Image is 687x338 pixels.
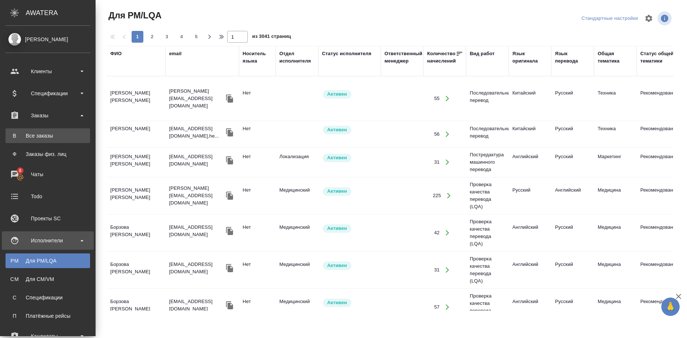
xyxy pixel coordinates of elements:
[664,299,677,314] span: 🙏
[276,257,318,283] td: Медицинский
[440,155,455,170] button: Открыть работы
[440,127,455,142] button: Открыть работы
[6,110,90,121] div: Заказы
[509,183,551,209] td: Русский
[594,257,637,283] td: Медицина
[551,257,594,283] td: Русский
[239,121,276,147] td: Нет
[6,213,90,224] div: Проекты SC
[110,50,122,57] div: ФИО
[169,153,224,168] p: [EMAIL_ADDRESS][DOMAIN_NAME]
[6,191,90,202] div: Todo
[2,209,94,228] a: Проекты SC
[640,50,676,65] div: Статус общей тематики
[169,298,224,313] p: [EMAIL_ADDRESS][DOMAIN_NAME]
[327,262,347,269] p: Активен
[176,33,187,40] span: 4
[440,300,455,315] button: Открыть работы
[6,235,90,246] div: Исполнители
[466,252,509,288] td: Проверка качества перевода (LQA)
[6,290,90,305] a: ССпецификации
[239,257,276,283] td: Нет
[433,192,441,199] div: 225
[594,121,637,147] td: Техника
[169,224,224,238] p: [EMAIL_ADDRESS][DOMAIN_NAME]
[169,125,224,140] p: [EMAIL_ADDRESS][DOMAIN_NAME],he...
[224,93,235,104] button: Скопировать
[107,220,165,246] td: Борзова [PERSON_NAME]
[637,121,679,147] td: Рекомендован
[551,149,594,175] td: Русский
[190,31,202,43] button: 5
[327,154,347,161] p: Активен
[322,50,371,57] div: Статус исполнителя
[509,86,551,111] td: Китайский
[224,225,235,236] button: Скопировать
[594,183,637,209] td: Медицина
[14,167,26,174] span: 8
[169,185,224,207] p: [PERSON_NAME][EMAIL_ADDRESS][DOMAIN_NAME]
[9,312,86,320] div: Платёжные рейсы
[637,86,679,111] td: Рекомендован
[637,294,679,320] td: Рекомендован
[146,31,158,43] button: 2
[440,263,455,278] button: Открыть работы
[466,214,509,251] td: Проверка качества перевода (LQA)
[239,294,276,320] td: Нет
[509,257,551,283] td: Английский
[176,31,187,43] button: 4
[327,188,347,195] p: Активен
[107,294,165,320] td: Борзова [PERSON_NAME]
[384,50,422,65] div: Ответственный менеджер
[107,183,165,209] td: [PERSON_NAME] [PERSON_NAME]
[146,33,158,40] span: 2
[6,309,90,323] a: ППлатёжные рейсы
[509,149,551,175] td: Английский
[9,132,86,139] div: Все заказы
[466,121,509,147] td: Последовательный перевод
[434,229,440,236] div: 42
[9,294,86,301] div: Спецификации
[224,300,235,311] button: Скопировать
[107,149,165,175] td: [PERSON_NAME] [PERSON_NAME]
[2,165,94,184] a: 8Чаты
[509,294,551,320] td: Английский
[107,86,165,111] td: [PERSON_NAME] [PERSON_NAME]
[239,183,276,209] td: Нет
[580,13,640,24] div: split button
[6,147,90,161] a: ФЗаказы физ. лиц
[509,121,551,147] td: Китайский
[661,298,680,316] button: 🙏
[276,149,318,175] td: Локализация
[594,86,637,111] td: Техника
[555,50,590,65] div: Язык перевода
[322,153,377,163] div: Рядовой исполнитель: назначай с учетом рейтинга
[161,31,173,43] button: 3
[239,220,276,246] td: Нет
[551,86,594,111] td: Русский
[26,6,96,20] div: AWATERA
[466,177,509,214] td: Проверка качества перевода (LQA)
[427,50,456,65] div: Количество начислений
[434,95,440,102] div: 55
[551,220,594,246] td: Русский
[107,257,165,283] td: Борзова [PERSON_NAME]
[637,183,679,209] td: Рекомендован
[322,298,377,308] div: Рядовой исполнитель: назначай с учетом рейтинга
[466,86,509,111] td: Последовательный перевод
[239,149,276,175] td: Нет
[470,50,495,57] div: Вид работ
[161,33,173,40] span: 3
[327,126,347,134] p: Активен
[509,220,551,246] td: Английский
[224,155,235,166] button: Скопировать
[2,187,94,206] a: Todo
[6,272,90,287] a: CMДля CM/VM
[6,66,90,77] div: Клиенты
[327,225,347,232] p: Активен
[6,128,90,143] a: ВВсе заказы
[440,225,455,241] button: Открыть работы
[252,32,291,43] span: из 3041 страниц
[598,50,633,65] div: Общая тематика
[551,183,594,209] td: Английский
